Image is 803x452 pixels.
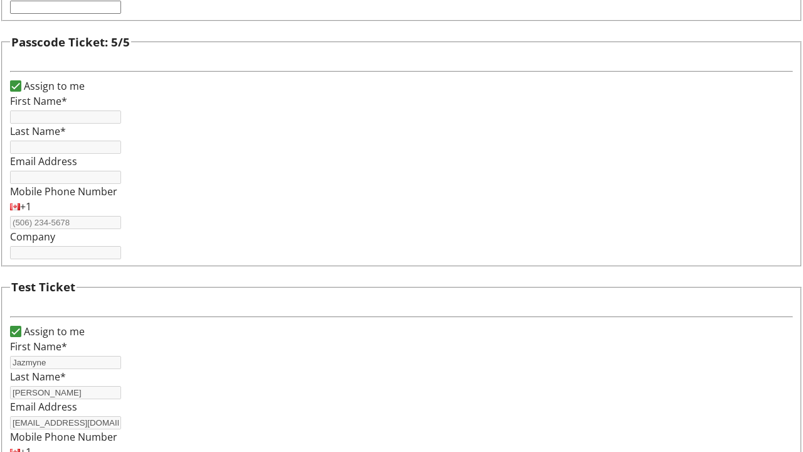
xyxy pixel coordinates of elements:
[21,324,85,339] label: Assign to me
[10,370,66,384] label: Last Name*
[10,230,55,244] label: Company
[10,185,117,198] label: Mobile Phone Number
[21,78,85,94] label: Assign to me
[10,340,67,353] label: First Name*
[10,94,67,108] label: First Name*
[10,430,117,444] label: Mobile Phone Number
[10,216,121,229] input: (506) 234-5678
[10,400,77,414] label: Email Address
[10,124,66,138] label: Last Name*
[11,278,75,296] h3: Test Ticket
[10,154,77,168] label: Email Address
[11,33,130,51] h3: Passcode Ticket: 5/5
